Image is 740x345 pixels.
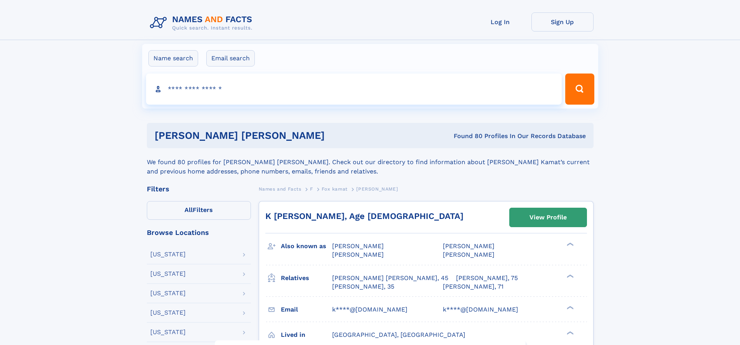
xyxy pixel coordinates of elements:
[281,271,332,285] h3: Relatives
[565,305,574,310] div: ❯
[310,186,313,192] span: F
[565,273,574,278] div: ❯
[150,329,186,335] div: [US_STATE]
[281,328,332,341] h3: Lived in
[332,274,448,282] a: [PERSON_NAME] [PERSON_NAME], 45
[259,184,301,194] a: Names and Facts
[565,330,574,335] div: ❯
[443,251,494,258] span: [PERSON_NAME]
[155,131,389,140] h1: [PERSON_NAME] [PERSON_NAME]
[389,132,586,140] div: Found 80 Profiles In Our Records Database
[146,74,562,105] input: search input
[147,186,251,193] div: Filters
[150,251,186,257] div: [US_STATE]
[322,186,347,192] span: Fox kamat
[148,50,198,67] label: Name search
[150,310,186,316] div: [US_STATE]
[443,282,503,291] a: [PERSON_NAME], 71
[310,184,313,194] a: F
[565,74,594,105] button: Search Button
[332,282,394,291] a: [PERSON_NAME], 35
[150,290,186,296] div: [US_STATE]
[150,271,186,277] div: [US_STATE]
[206,50,255,67] label: Email search
[529,208,567,226] div: View Profile
[531,12,594,32] a: Sign Up
[469,12,531,32] a: Log In
[265,211,463,221] a: K [PERSON_NAME], Age [DEMOGRAPHIC_DATA]
[332,331,465,338] span: [GEOGRAPHIC_DATA], [GEOGRAPHIC_DATA]
[332,242,384,250] span: [PERSON_NAME]
[456,274,518,282] a: [PERSON_NAME], 75
[322,184,347,194] a: Fox kamat
[147,229,251,236] div: Browse Locations
[147,201,251,220] label: Filters
[147,12,259,33] img: Logo Names and Facts
[510,208,587,227] a: View Profile
[565,242,574,247] div: ❯
[281,240,332,253] h3: Also known as
[443,242,494,250] span: [PERSON_NAME]
[147,148,594,176] div: We found 80 profiles for [PERSON_NAME] [PERSON_NAME]. Check out our directory to find information...
[185,206,193,214] span: All
[281,303,332,316] h3: Email
[332,251,384,258] span: [PERSON_NAME]
[356,186,398,192] span: [PERSON_NAME]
